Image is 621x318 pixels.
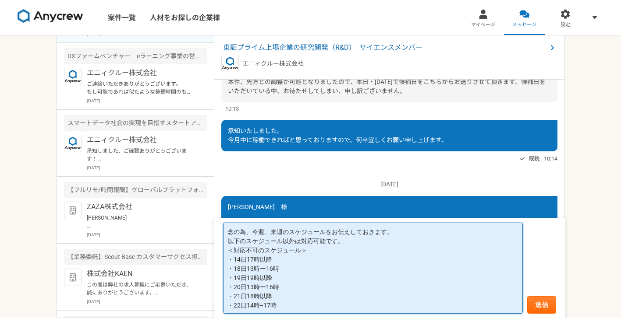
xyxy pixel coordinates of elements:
p: 株式会社KAEN [87,269,195,279]
p: この度は弊社の求人募集にご応募いただき、誠にありがとうございます。 慎重に選考を重ねた結果、[PERSON_NAME]残念ながら今回はご期待に添えないこととなりました。多数の応募者の中から総合的... [87,281,195,297]
img: default_org_logo-42cde973f59100197ec2c8e796e4974ac8490bb5b08a0eb061ff975e4574aa76.png [64,269,82,286]
span: [PERSON_NAME]様 ご連絡、お待たせしており申し訳ございません。 本件、先方との調整が可能となりましたので、本日・[DATE]で候補日をこちらからお送りさせて頂きます。候補日をいただい... [228,51,546,94]
div: 【業務委託】Scout Base カスタマーサクセス担当者募集 [64,249,207,265]
textarea: 念の為、今週、来週のスケジュールをお伝えしておきます。 以下のスケジュール以外は対応可能です。 ＜対応不可のスケジュール＞ ・14日17時以降 ・18日13時ー16時 ・19日19時以降 ・20... [223,223,523,314]
img: 8DqYSo04kwAAAAASUVORK5CYII= [18,9,83,23]
span: 10:14 [544,154,557,163]
p: エニィクルー株式会社 [87,135,195,145]
span: メッセージ [512,21,536,28]
span: 設定 [561,21,570,28]
p: 承知しました、ご確認ありがとうございます！ ぜひ、また別件でご相談できればと思いますので、引き続き、宜しくお願いいたします。 [87,147,195,163]
div: 【フルリモ/時間報酬】グローバルプラットフォームのカスタマーサクセス急募！ [64,182,207,198]
img: logo_text_blue_01.png [64,135,82,152]
img: default_org_logo-42cde973f59100197ec2c8e796e4974ac8490bb5b08a0eb061ff975e4574aa76.png [64,202,82,219]
p: [DATE] [87,98,207,104]
p: ZAZA株式会社 [87,202,195,212]
p: [DATE] [87,298,207,305]
p: [DATE] [87,231,207,238]
span: 承知いたしました。 今月中に稼働できればと思っておりますので、何卒宜しくお願い申し上げます。 [228,127,447,143]
span: マイページ [471,21,495,28]
p: [PERSON_NAME] お世話になっております。 ZAZA株式会社の[PERSON_NAME]でございます。 先日は面談にて貴重なお時間を頂きましてありがとうございました。 慎重に選考を進め... [87,214,195,230]
p: エニィクルー株式会社 [242,59,304,68]
p: ご連絡いただきありがとうございます。 もし可能であれば似たような稼働時間のものがあればご案内いただけますと幸いです。 何卒宜しくお願い申し上げます。 [87,80,195,96]
span: [PERSON_NAME] 様 お世話になっております。 こちら１週間ほど経っておりますが、ご状況いかがでしょうか？ ご連絡いただけますと幸いです。 [228,203,405,247]
p: エニィクルー株式会社 [87,68,195,78]
span: 10:13 [225,105,239,113]
p: [DATE] [221,180,557,189]
div: DXファームベンチャー eラーニング事業の営業業務（講師の獲得や稼働サポート） [64,48,207,64]
span: 東証プライム上場企業の研究開発（R&D） サイエンスメンバー [223,42,547,53]
span: 既読 [529,154,539,164]
div: スマートデータ社会の実現を目指すスタートアップ カスタマーサクセス [64,115,207,131]
img: logo_text_blue_01.png [64,68,82,85]
img: logo_text_blue_01.png [221,55,239,72]
p: [DATE] [87,164,207,171]
button: 送信 [527,296,556,314]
